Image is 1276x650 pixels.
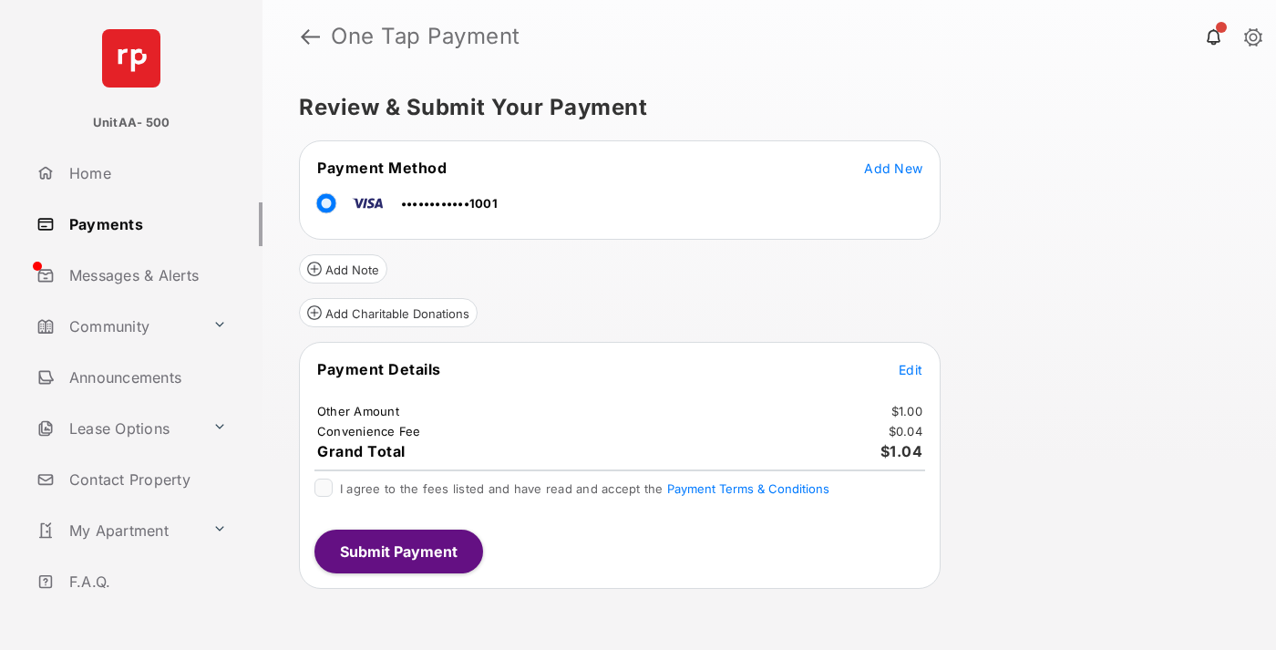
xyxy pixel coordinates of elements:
[314,530,483,573] button: Submit Payment
[317,360,441,378] span: Payment Details
[29,509,205,552] a: My Apartment
[29,458,262,501] a: Contact Property
[880,442,923,460] span: $1.04
[667,481,829,496] button: I agree to the fees listed and have read and accept the
[340,481,829,496] span: I agree to the fees listed and have read and accept the
[299,298,478,327] button: Add Charitable Donations
[93,114,170,132] p: UnitAA- 500
[401,196,498,211] span: ••••••••••••1001
[29,202,262,246] a: Payments
[317,159,447,177] span: Payment Method
[890,403,923,419] td: $1.00
[899,360,922,378] button: Edit
[29,560,262,604] a: F.A.Q.
[888,423,923,439] td: $0.04
[331,26,520,47] strong: One Tap Payment
[864,159,922,177] button: Add New
[29,304,205,348] a: Community
[29,356,262,399] a: Announcements
[316,403,400,419] td: Other Amount
[316,423,422,439] td: Convenience Fee
[299,254,387,284] button: Add Note
[899,362,922,377] span: Edit
[102,29,160,88] img: svg+xml;base64,PHN2ZyB4bWxucz0iaHR0cDovL3d3dy53My5vcmcvMjAwMC9zdmciIHdpZHRoPSI2NCIgaGVpZ2h0PSI2NC...
[29,253,262,297] a: Messages & Alerts
[29,407,205,450] a: Lease Options
[864,160,922,176] span: Add New
[317,442,406,460] span: Grand Total
[299,97,1225,119] h5: Review & Submit Your Payment
[29,151,262,195] a: Home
